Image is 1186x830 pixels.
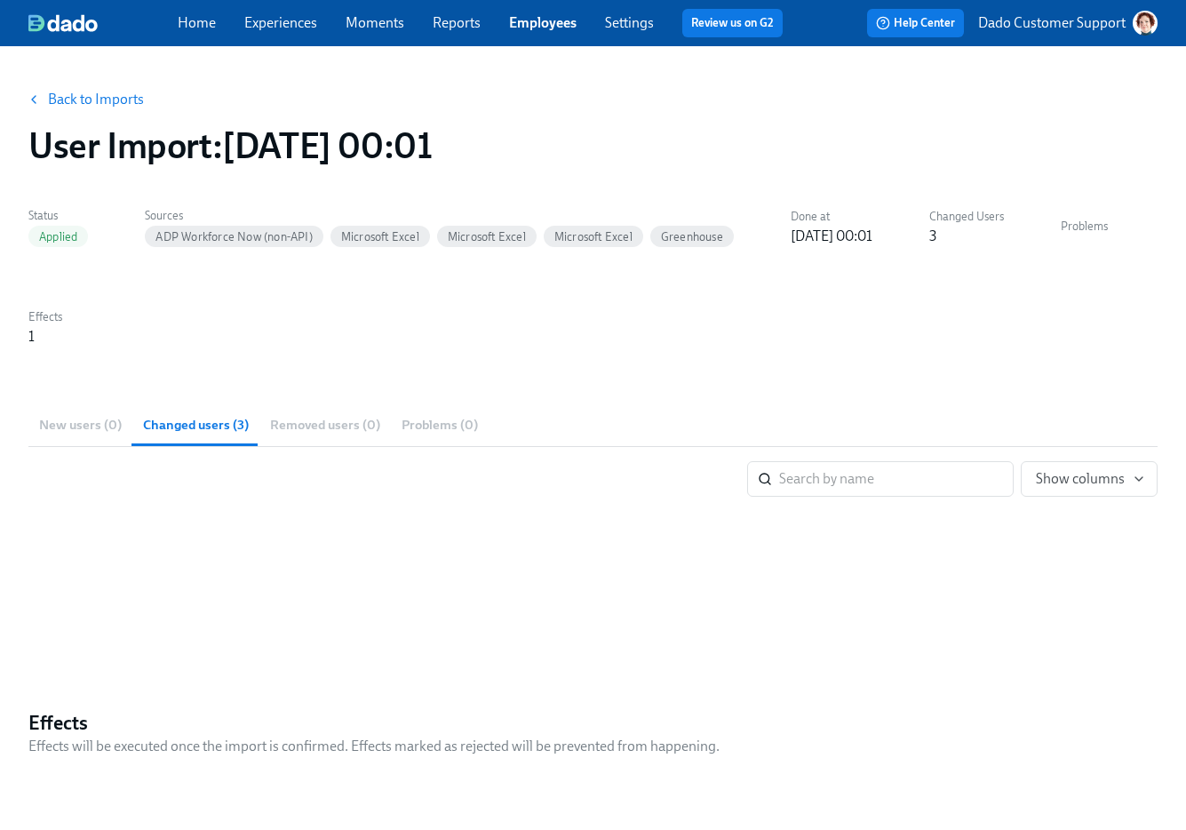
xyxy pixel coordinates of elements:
[28,14,98,32] img: dado
[682,9,783,37] button: Review us on G2
[330,230,430,243] span: Microsoft Excel
[28,737,720,756] p: Effects will be executed once the import is confirmed. Effects marked as rejected will be prevent...
[791,207,872,227] label: Done at
[929,207,1004,227] label: Changed Users
[28,710,720,737] h4: Effects
[791,227,872,246] div: [DATE] 00:01
[143,415,249,435] span: Changed users (3)
[437,230,537,243] span: Microsoft Excel
[978,13,1126,33] p: Dado Customer Support
[18,82,156,117] button: Back to Imports
[28,124,432,167] h1: User Import : [DATE] 00:01
[28,307,62,327] label: Effects
[145,230,322,243] span: ADP Workforce Now (non-API)
[145,206,733,226] label: Sources
[779,461,1014,497] input: Search by name
[605,14,654,31] a: Settings
[544,230,643,243] span: Microsoft Excel
[867,9,964,37] button: Help Center
[28,230,88,243] span: Applied
[28,206,88,226] label: Status
[244,14,317,31] a: Experiences
[178,14,216,31] a: Home
[509,14,577,31] a: Employees
[1036,470,1142,488] span: Show columns
[346,14,404,31] a: Moments
[433,14,481,31] a: Reports
[978,11,1158,36] button: Dado Customer Support
[929,227,936,246] div: 3
[691,14,774,32] a: Review us on G2
[650,230,734,243] span: Greenhouse
[28,327,35,347] div: 1
[1061,217,1108,236] label: Problems
[1021,461,1158,497] button: Show columns
[28,14,178,32] a: dado
[876,14,955,32] span: Help Center
[48,91,144,108] a: Back to Imports
[1133,11,1158,36] img: AATXAJw-nxTkv1ws5kLOi-TQIsf862R-bs_0p3UQSuGH=s96-c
